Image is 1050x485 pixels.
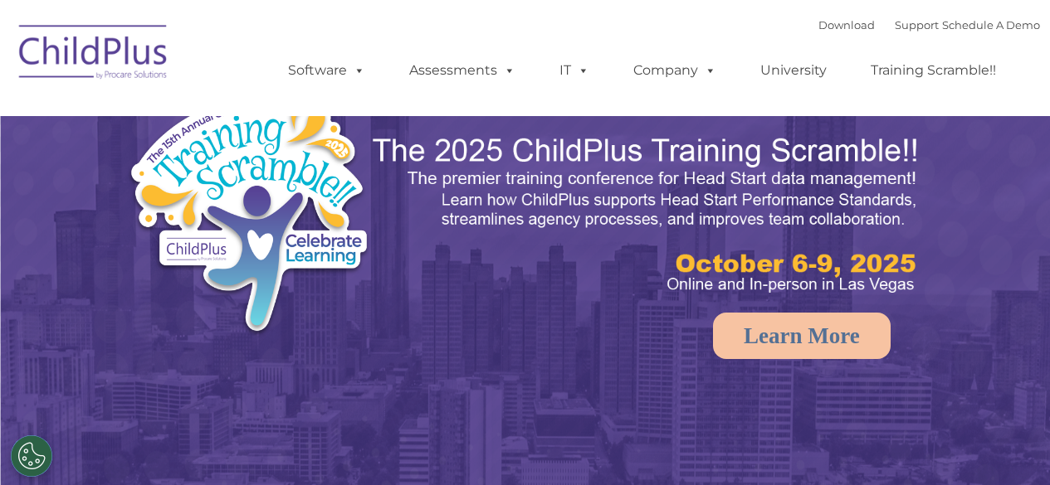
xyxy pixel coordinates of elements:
a: IT [543,54,606,87]
font: | [818,18,1040,32]
a: Company [617,54,733,87]
a: Support [895,18,939,32]
a: Download [818,18,875,32]
a: Software [271,54,382,87]
a: Training Scramble!! [854,54,1013,87]
a: Schedule A Demo [942,18,1040,32]
a: Learn More [713,313,891,359]
button: Cookies Settings [11,435,52,477]
img: ChildPlus by Procare Solutions [11,13,177,96]
a: Assessments [393,54,532,87]
a: University [744,54,843,87]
